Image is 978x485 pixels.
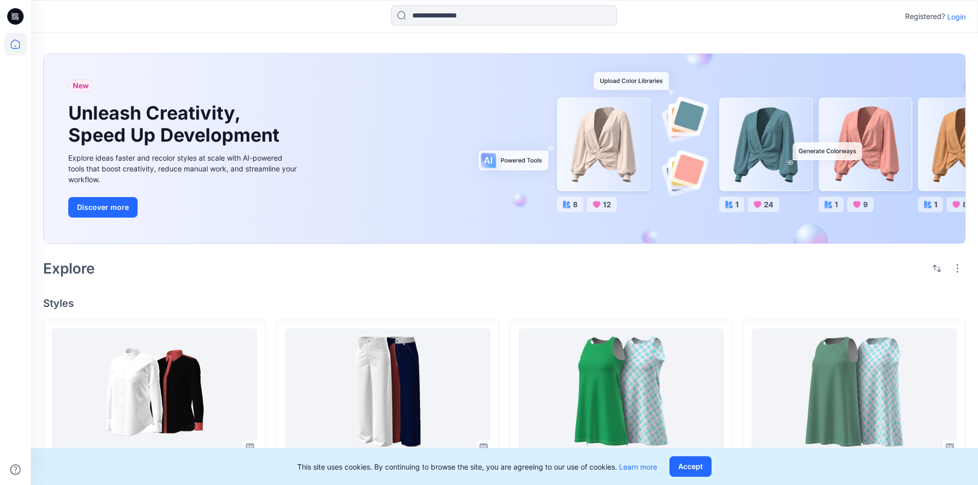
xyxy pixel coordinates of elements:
button: Accept [669,456,712,477]
h4: Styles [43,297,966,309]
a: 0824-005 [519,328,724,455]
a: Shirt 001 [52,328,257,455]
p: Registered? [905,10,945,23]
p: Login [947,11,966,22]
a: Discover more [68,197,299,218]
span: New [73,80,89,92]
div: Explore ideas faster and recolor styles at scale with AI-powered tools that boost creativity, red... [68,152,299,185]
a: Jeans_003 [285,328,490,455]
button: Discover more [68,197,138,218]
h1: Unleash Creativity, Speed Up Development [68,102,284,146]
p: This site uses cookies. By continuing to browse the site, you are agreeing to our use of cookies. [297,461,657,472]
h2: Explore [43,260,95,277]
a: 放縮0_Grading_a_garment_from_scratch_-_Garment [752,328,957,455]
a: Learn more [619,462,657,471]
